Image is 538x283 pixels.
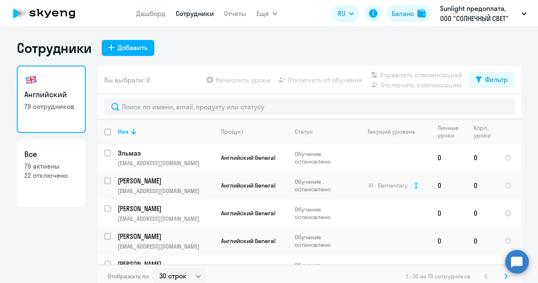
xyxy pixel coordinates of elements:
[118,176,213,185] p: [PERSON_NAME]
[431,144,467,172] td: 0
[118,204,213,213] p: [PERSON_NAME]
[108,272,150,280] span: Отображать по:
[417,9,426,18] img: balance
[118,187,214,195] p: [EMAIL_ADDRESS][DOMAIN_NAME]
[102,40,154,56] button: Добавить
[24,89,78,100] h3: Английский
[104,98,514,115] input: Поиск по имени, email, продукту или статусу
[295,150,352,165] p: Обучение остановлено
[118,215,214,222] p: [EMAIL_ADDRESS][DOMAIN_NAME]
[431,255,467,283] td: 0
[221,154,275,161] span: Английский General
[24,171,78,180] p: 22 отключено
[221,209,275,217] span: Английский General
[136,9,166,18] a: Дашборд
[295,233,352,249] p: Обучение остановлено
[295,206,352,221] p: Обучение остановлено
[467,144,498,172] td: 0
[118,243,214,250] p: [EMAIL_ADDRESS][DOMAIN_NAME]
[224,9,246,18] a: Отчеты
[256,5,277,22] button: Ещё
[176,9,214,18] a: Сотрудники
[118,204,214,213] a: [PERSON_NAME]
[406,272,471,280] span: 1 - 30 из 79 сотрудников
[256,8,269,19] span: Ещё
[369,182,408,189] span: A1 - Elementary
[467,199,498,227] td: 0
[431,199,467,227] td: 0
[295,261,352,276] p: Обучение остановлено
[431,227,467,255] td: 0
[24,73,38,87] img: english
[118,232,214,241] a: [PERSON_NAME]
[436,3,531,24] button: Sunlight предоплата, ООО "СОЛНЕЧНЫЙ СВЕТ"
[467,227,498,255] td: 0
[438,124,467,139] div: Личные уроки
[221,237,275,245] span: Английский General
[118,259,213,269] p: [PERSON_NAME]
[295,178,352,193] p: Обучение остановлено
[118,232,213,241] p: [PERSON_NAME]
[474,124,497,139] div: Корп. уроки
[469,72,514,88] button: Фильтр
[118,148,214,158] a: Эльмаз
[17,40,92,56] h1: Сотрудники
[392,8,414,19] div: Баланс
[431,172,467,199] td: 0
[17,140,86,207] a: Все79 активны22 отключено
[118,259,214,269] a: [PERSON_NAME]
[118,128,129,135] div: Имя
[467,172,498,199] td: 0
[24,149,78,160] h3: Все
[24,102,78,111] p: 79 сотрудников
[338,8,345,19] span: RU
[118,148,213,158] p: Эльмаз
[118,159,214,167] p: [EMAIL_ADDRESS][DOMAIN_NAME]
[24,161,78,171] p: 79 активны
[367,128,415,135] div: Текущий уровень
[295,128,313,135] div: Статус
[467,255,498,283] td: 0
[104,75,150,85] span: Вы выбрали: 0
[359,128,430,135] div: Текущий уровень
[485,74,508,85] div: Фильтр
[332,5,360,22] button: RU
[118,128,214,135] div: Имя
[118,176,214,185] a: [PERSON_NAME]
[440,3,518,24] p: Sunlight предоплата, ООО "СОЛНЕЧНЫЙ СВЕТ"
[17,66,86,133] a: Английский79 сотрудников
[118,42,148,53] div: Добавить
[221,128,244,135] div: Продукт
[387,5,431,22] button: Балансbalance
[221,182,275,189] span: Английский General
